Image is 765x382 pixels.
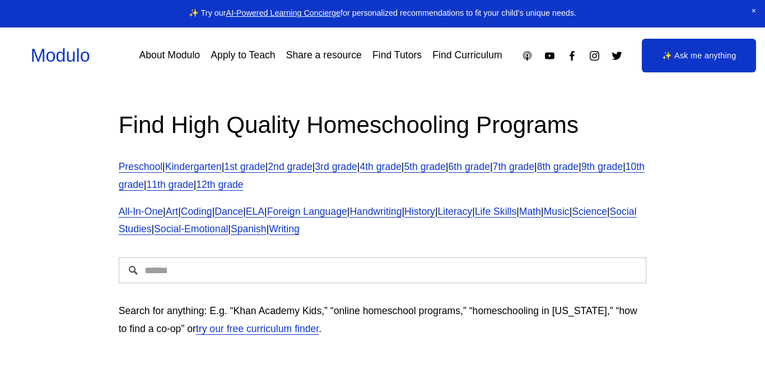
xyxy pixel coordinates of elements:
[449,161,490,172] a: 6th grade
[437,206,472,217] a: Literacy
[544,50,556,62] a: YouTube
[589,50,600,62] a: Instagram
[181,206,212,217] a: Coding
[611,50,623,62] a: Twitter
[521,50,533,62] a: Apple Podcasts
[231,223,267,234] a: Spanish
[196,179,243,190] a: 12th grade
[581,161,623,172] a: 9th grade
[166,206,179,217] a: Art
[349,206,402,217] a: Handwriting
[519,206,541,217] a: Math
[572,206,607,217] a: Science
[432,46,502,66] a: Find Curriculum
[226,8,340,17] a: AI-Powered Learning Concierge
[544,206,570,217] a: Music
[404,206,435,217] a: History
[286,46,362,66] a: Share a resource
[269,223,300,234] a: Writing
[566,50,578,62] a: Facebook
[119,257,647,283] input: Search
[119,158,647,194] p: | | | | | | | | | | | | |
[119,302,647,338] p: Search for anything: E.g. “Khan Academy Kids,” “online homeschool programs,” “homeschooling in [U...
[404,161,445,172] a: 5th grade
[119,206,163,217] a: All-In-One
[475,206,516,217] a: Life Skills
[196,323,319,334] a: try our free curriculum finder
[214,206,243,217] a: Dance
[268,161,312,172] a: 2nd grade
[119,206,637,235] a: Social Studies
[267,206,347,217] a: Foreign Language
[315,161,357,172] a: 3rd grade
[493,161,534,172] a: 7th grade
[146,179,193,190] a: 11th grade
[360,161,401,172] a: 4th grade
[246,206,264,217] a: ELA
[119,203,647,239] p: | | | | | | | | | | | | | | | |
[31,45,90,66] a: Modulo
[119,109,647,140] h2: Find High Quality Homeschooling Programs
[372,46,422,66] a: Find Tutors
[211,46,275,66] a: Apply to Teach
[154,223,228,234] a: Social-Emotional
[119,161,645,190] a: 10th grade
[119,161,162,172] a: Preschool
[224,161,265,172] a: 1st grade
[165,161,222,172] a: Kindergarten
[642,39,756,72] a: ✨ Ask me anything
[139,46,200,66] a: About Modulo
[537,161,579,172] a: 8th grade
